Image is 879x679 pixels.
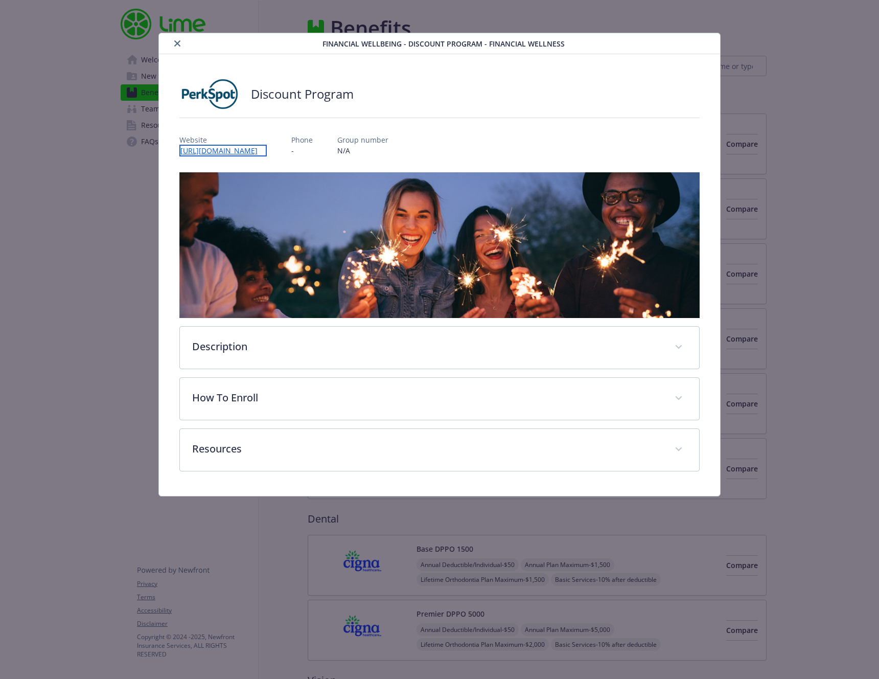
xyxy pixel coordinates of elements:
[192,441,663,457] p: Resources
[171,37,183,50] button: close
[291,145,313,156] p: -
[180,429,700,471] div: Resources
[251,85,354,103] h2: Discount Program
[337,145,388,156] p: N/A
[291,134,313,145] p: Phone
[180,378,700,420] div: How To Enroll
[322,38,565,49] span: Financial Wellbeing - Discount Program - Financial Wellness
[180,327,700,369] div: Description
[179,145,267,156] a: [URL][DOMAIN_NAME]
[192,390,663,405] p: How To Enroll
[179,134,267,145] p: Website
[179,172,700,318] img: banner
[179,79,241,109] img: PerkSpot
[192,339,663,354] p: Description
[337,134,388,145] p: Group number
[88,33,791,496] div: details for plan Financial Wellbeing - Discount Program - Financial Wellness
